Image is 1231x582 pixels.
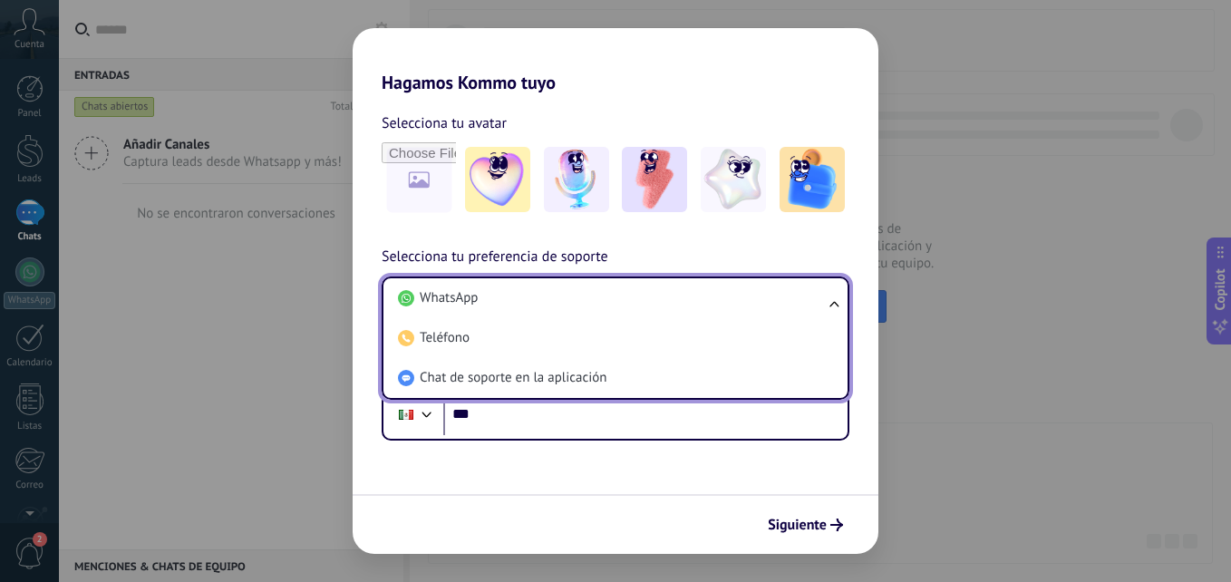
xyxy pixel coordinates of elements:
[780,147,845,212] img: -5.jpeg
[382,246,608,269] span: Selecciona tu preferencia de soporte
[768,519,827,531] span: Siguiente
[701,147,766,212] img: -4.jpeg
[544,147,609,212] img: -2.jpeg
[353,28,878,93] h2: Hagamos Kommo tuyo
[760,509,851,540] button: Siguiente
[389,395,423,433] div: Mexico: + 52
[465,147,530,212] img: -1.jpeg
[622,147,687,212] img: -3.jpeg
[420,369,606,387] span: Chat de soporte en la aplicación
[382,112,507,135] span: Selecciona tu avatar
[420,289,478,307] span: WhatsApp
[420,329,470,347] span: Teléfono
